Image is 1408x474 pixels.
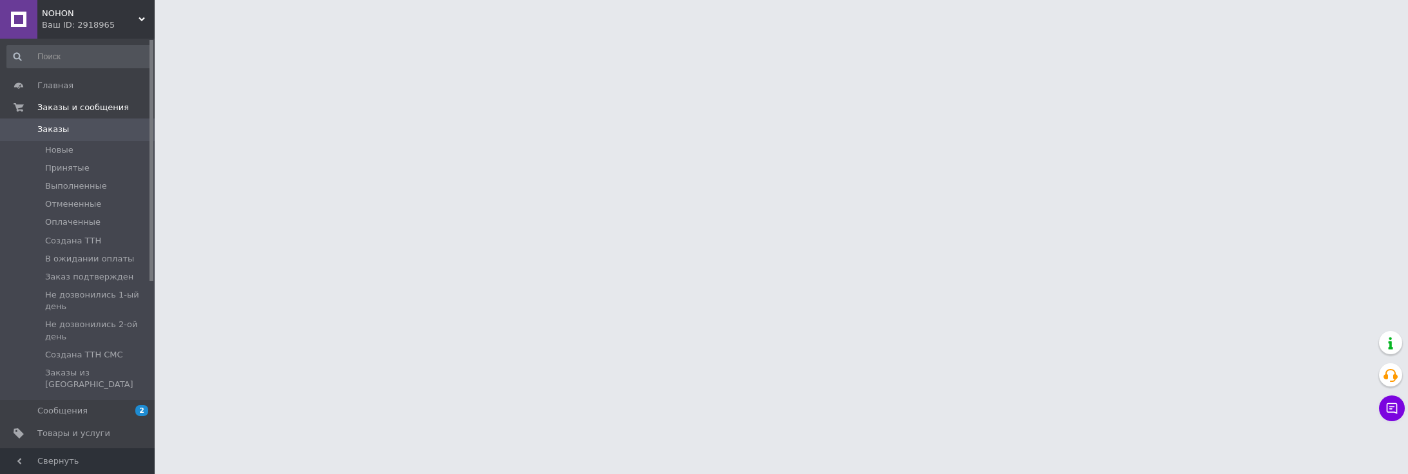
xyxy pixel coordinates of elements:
[6,45,152,68] input: Поиск
[37,80,73,91] span: Главная
[37,405,88,417] span: Сообщения
[45,253,134,265] span: В ожидании оплаты
[37,102,129,113] span: Заказы и сообщения
[45,319,151,342] span: Не дозвонились 2-ой день
[45,198,101,210] span: Отмененные
[135,405,148,416] span: 2
[37,428,110,439] span: Товары и услуги
[45,144,73,156] span: Новые
[45,180,107,192] span: Выполненные
[45,216,101,228] span: Оплаченные
[45,271,133,283] span: Заказ подтвержден
[45,162,90,174] span: Принятые
[45,349,123,361] span: Создана ТТН СМС
[45,367,151,390] span: Заказы из [GEOGRAPHIC_DATA]
[42,8,139,19] span: NOHON
[37,124,69,135] span: Заказы
[45,235,101,247] span: Cоздана ТТН
[45,289,151,312] span: Не дозвонились 1-ый день
[42,19,155,31] div: Ваш ID: 2918965
[1379,395,1405,421] button: Чат с покупателем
